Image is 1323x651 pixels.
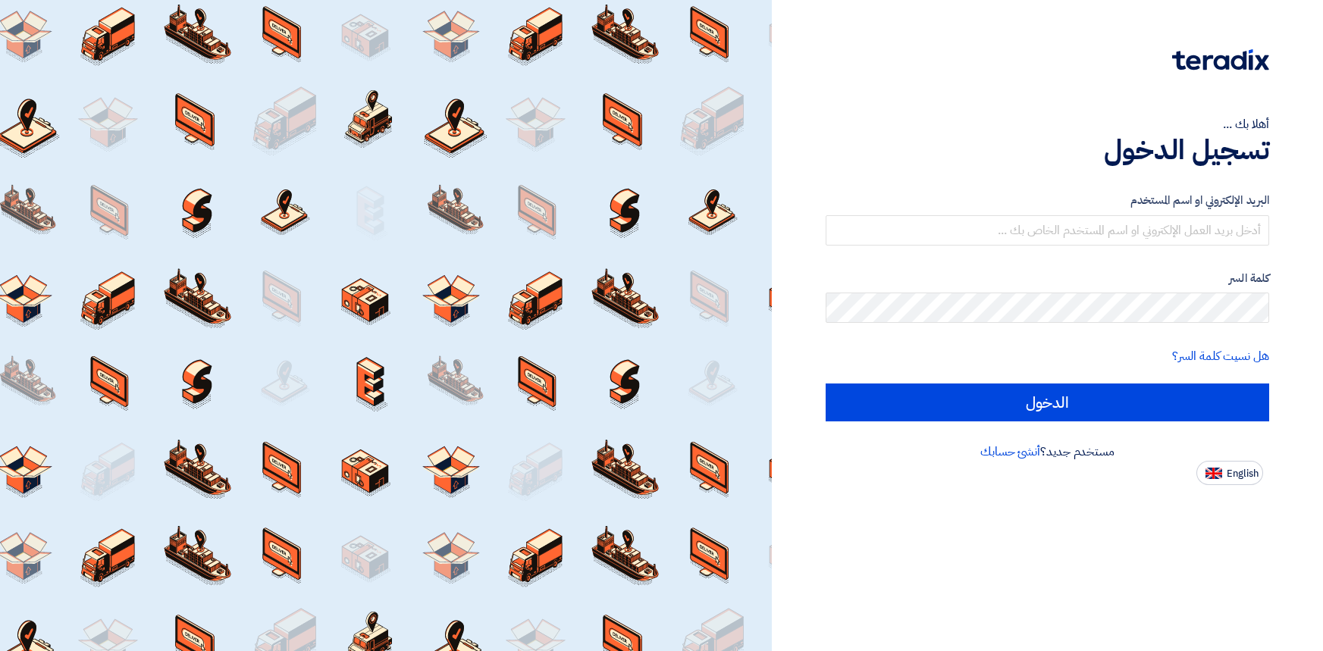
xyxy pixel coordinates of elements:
a: أنشئ حسابك [980,443,1040,461]
h1: تسجيل الدخول [826,133,1269,167]
label: البريد الإلكتروني او اسم المستخدم [826,192,1269,209]
a: هل نسيت كلمة السر؟ [1172,347,1269,365]
span: English [1227,468,1259,479]
button: English [1196,461,1263,485]
input: الدخول [826,383,1269,421]
input: أدخل بريد العمل الإلكتروني او اسم المستخدم الخاص بك ... [826,215,1269,246]
img: en-US.png [1205,468,1222,479]
img: Teradix logo [1172,49,1269,70]
label: كلمة السر [826,270,1269,287]
div: أهلا بك ... [826,115,1269,133]
div: مستخدم جديد؟ [826,443,1269,461]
